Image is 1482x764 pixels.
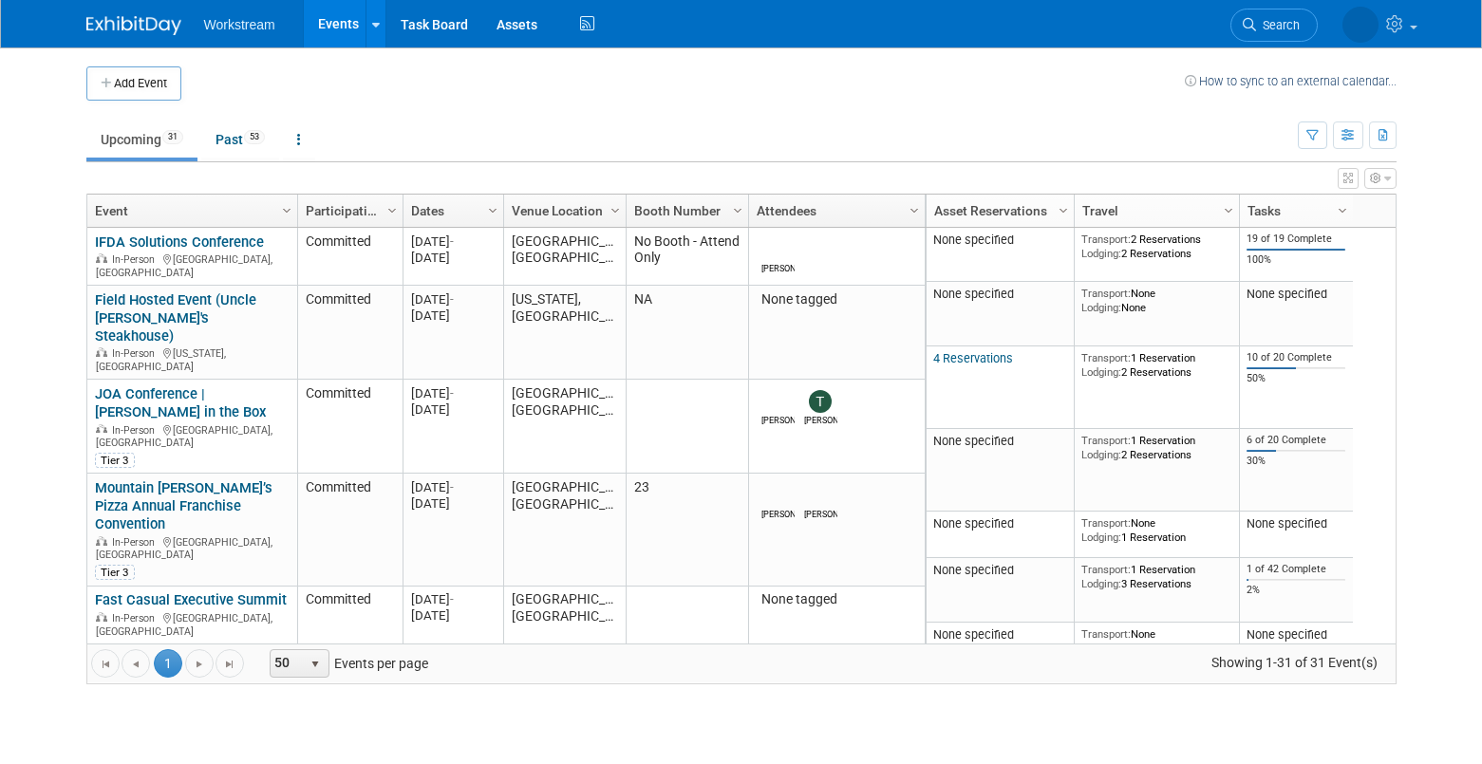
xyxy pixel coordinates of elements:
[297,587,403,644] td: Committed
[1081,233,1231,260] div: 2 Reservations 2 Reservations
[411,495,495,512] div: [DATE]
[297,286,403,380] td: Committed
[91,649,120,678] a: Go to the first page
[1081,627,1231,655] div: None None
[1081,516,1131,530] span: Transport:
[503,228,626,286] td: [GEOGRAPHIC_DATA], [GEOGRAPHIC_DATA]
[933,563,1014,577] span: None specified
[98,657,113,672] span: Go to the first page
[1081,351,1131,364] span: Transport:
[192,657,207,672] span: Go to the next page
[112,253,160,266] span: In-Person
[204,17,275,32] span: Workstream
[761,507,795,521] div: Josh Lu
[86,16,181,35] img: ExhibitDay
[1247,351,1345,364] div: 10 of 20 Complete
[1342,7,1379,43] img: Tatia Meghdadi
[95,345,289,373] div: [US_STATE], [GEOGRAPHIC_DATA]
[1221,203,1236,218] span: Column Settings
[626,286,748,380] td: NA
[411,195,491,227] a: Dates
[730,203,745,218] span: Column Settings
[112,347,160,360] span: In-Person
[154,649,182,678] span: 1
[95,453,135,468] div: Tier 3
[1081,434,1231,461] div: 1 Reservation 2 Reservations
[485,203,500,218] span: Column Settings
[450,234,454,249] span: -
[1332,195,1353,223] a: Column Settings
[934,195,1061,227] a: Asset Reservations
[86,66,181,101] button: Add Event
[757,195,912,227] a: Attendees
[411,250,495,266] div: [DATE]
[96,536,107,546] img: In-Person Event
[185,649,214,678] a: Go to the next page
[1081,563,1231,590] div: 1 Reservation 3 Reservations
[626,228,748,286] td: No Booth - Attend Only
[933,233,1014,247] span: None specified
[1081,233,1131,246] span: Transport:
[1081,287,1131,300] span: Transport:
[1053,195,1074,223] a: Column Settings
[1247,584,1345,597] div: 2%
[766,390,789,413] img: Jacob Davis
[1218,195,1239,223] a: Column Settings
[95,385,266,420] a: JOA Conference | [PERSON_NAME] in the Box
[1081,448,1121,461] span: Lodging:
[1081,247,1121,260] span: Lodging:
[1247,287,1345,302] div: None specified
[95,591,287,608] a: Fast Casual Executive Summit
[450,592,454,606] span: -
[201,121,279,158] a: Past53
[933,627,1014,642] span: None specified
[1247,627,1345,643] div: None specified
[297,474,403,586] td: Committed
[804,413,837,427] div: Tanner Michaelis
[1193,649,1395,676] span: Showing 1-31 of 31 Event(s)
[96,612,107,622] img: In-Person Event
[297,228,403,286] td: Committed
[503,587,626,644] td: [GEOGRAPHIC_DATA], [GEOGRAPHIC_DATA]
[761,261,795,275] div: Matthew Conover
[112,612,160,624] span: In-Person
[1081,434,1131,447] span: Transport:
[450,480,454,494] span: -
[933,351,1013,365] a: 4 Reservations
[1247,253,1345,267] div: 100%
[95,479,272,532] a: Mountain [PERSON_NAME]’s Pizza Annual Franchise Convention
[271,650,303,677] span: 50
[306,195,390,227] a: Participation
[450,386,454,401] span: -
[1081,577,1121,590] span: Lodging:
[809,484,832,507] img: Damon Young
[1081,531,1121,544] span: Lodging:
[279,203,294,218] span: Column Settings
[95,565,135,580] div: Tier 3
[503,474,626,586] td: [GEOGRAPHIC_DATA], [GEOGRAPHIC_DATA]
[1247,563,1345,576] div: 1 of 42 Complete
[411,479,495,495] div: [DATE]
[634,195,736,227] a: Booth Number
[95,533,289,562] div: [GEOGRAPHIC_DATA], [GEOGRAPHIC_DATA]
[95,609,289,638] div: [GEOGRAPHIC_DATA], [GEOGRAPHIC_DATA]
[1185,74,1397,88] a: How to sync to an external calendar...
[245,649,447,678] span: Events per page
[411,607,495,624] div: [DATE]
[95,291,256,345] a: Field Hosted Event (Uncle [PERSON_NAME]'s Steakhouse)
[1081,642,1121,655] span: Lodging:
[411,401,495,418] div: [DATE]
[216,649,244,678] a: Go to the last page
[933,516,1014,531] span: None specified
[761,413,795,427] div: Jacob Davis
[809,390,832,413] img: Tanner Michaelis
[1247,233,1345,246] div: 19 of 19 Complete
[297,380,403,474] td: Committed
[503,380,626,474] td: [GEOGRAPHIC_DATA], [GEOGRAPHIC_DATA]
[95,233,264,251] a: IFDA Solutions Conference
[95,195,285,227] a: Event
[1056,203,1071,218] span: Column Settings
[1082,195,1227,227] a: Travel
[96,424,107,434] img: In-Person Event
[385,203,400,218] span: Column Settings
